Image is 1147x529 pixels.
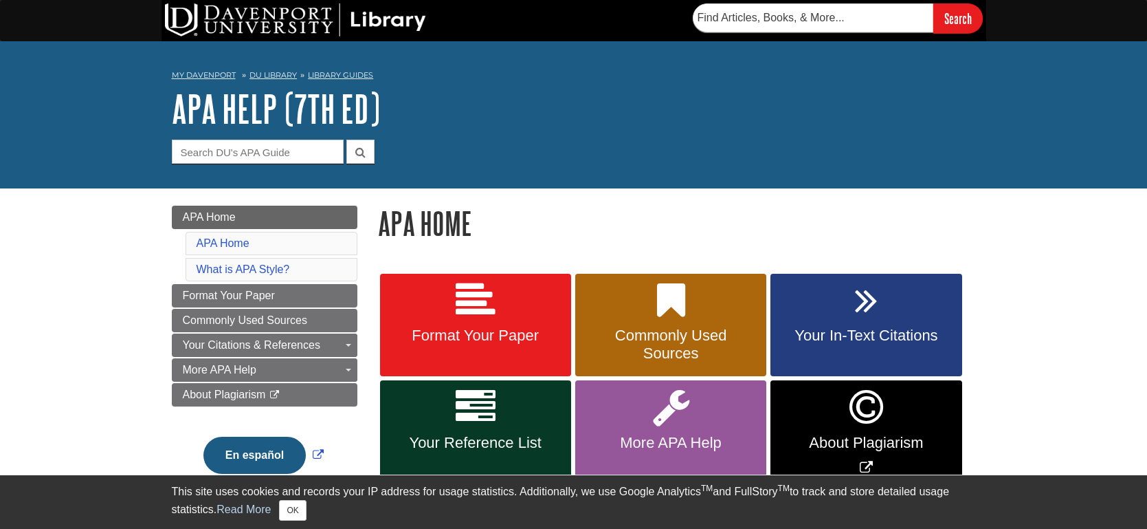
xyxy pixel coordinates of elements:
[575,380,766,486] a: More APA Help
[693,3,983,33] form: Searches DU Library's articles, books, and more
[172,66,976,88] nav: breadcrumb
[172,87,380,130] a: APA Help (7th Ed)
[183,389,266,400] span: About Plagiarism
[203,437,306,474] button: En español
[183,290,275,301] span: Format Your Paper
[197,263,290,275] a: What is APA Style?
[172,69,236,81] a: My Davenport
[693,3,933,32] input: Find Articles, Books, & More...
[390,327,561,345] span: Format Your Paper
[701,484,713,493] sup: TM
[380,274,571,377] a: Format Your Paper
[200,449,327,461] a: Link opens in new window
[380,380,571,486] a: Your Reference List
[249,70,297,80] a: DU Library
[183,339,320,351] span: Your Citations & References
[172,309,357,332] a: Commonly Used Sources
[197,237,249,249] a: APA Home
[770,274,961,377] a: Your In-Text Citations
[308,70,373,80] a: Library Guides
[172,284,357,307] a: Format Your Paper
[778,484,790,493] sup: TM
[172,334,357,357] a: Your Citations & References
[390,434,561,452] span: Your Reference List
[172,358,357,382] a: More APA Help
[781,434,951,452] span: About Plagiarism
[575,274,766,377] a: Commonly Used Sources
[279,500,306,521] button: Close
[586,434,756,452] span: More APA Help
[183,314,307,326] span: Commonly Used Sources
[172,383,357,407] a: About Plagiarism
[172,206,357,497] div: Guide Page Menu
[172,484,976,521] div: This site uses cookies and records your IP address for usage statistics. Additionally, we use Goo...
[586,327,756,363] span: Commonly Used Sources
[378,206,976,241] h1: APA Home
[165,3,426,36] img: DU Library
[183,364,256,376] span: More APA Help
[172,140,344,164] input: Search DU's APA Guide
[781,327,951,345] span: Your In-Text Citations
[183,211,236,223] span: APA Home
[770,380,961,486] a: Link opens in new window
[933,3,983,33] input: Search
[172,206,357,229] a: APA Home
[269,391,280,400] i: This link opens in a new window
[216,504,271,515] a: Read More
